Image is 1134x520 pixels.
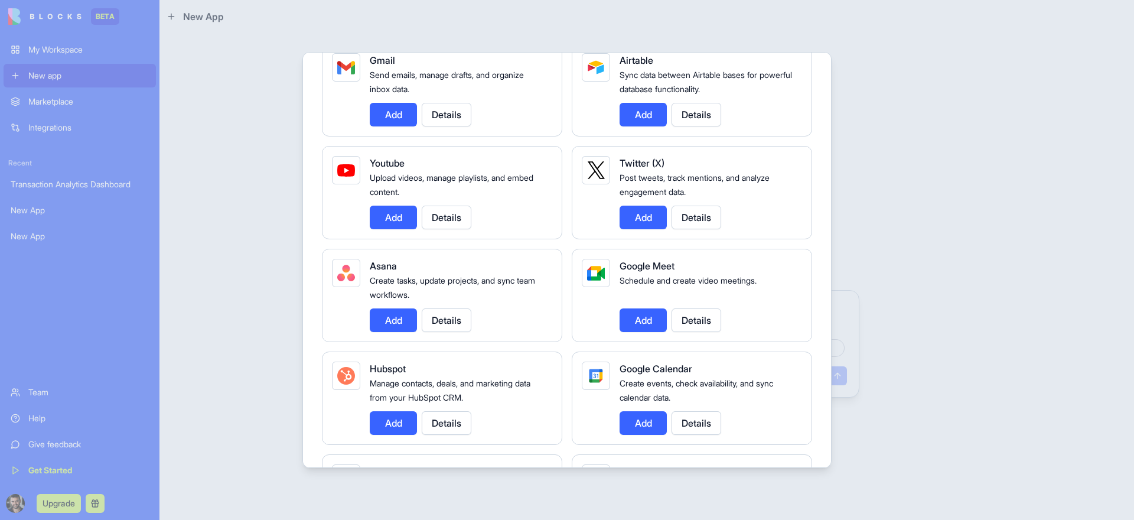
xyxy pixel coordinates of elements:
span: Google Calendar [620,363,692,375]
span: Schedule and create video meetings. [620,275,757,285]
span: Gmail [370,54,395,66]
button: Add [370,411,417,435]
button: Details [422,206,471,229]
span: Asana [370,260,397,272]
button: Details [672,411,721,435]
span: Google Meet [620,260,674,272]
span: Create tasks, update projects, and sync team workflows. [370,275,535,300]
span: Upload videos, manage playlists, and embed content. [370,173,533,197]
span: Manage contacts, deals, and marketing data from your HubSpot CRM. [370,378,530,402]
button: Add [370,206,417,229]
button: Add [620,411,667,435]
button: Add [370,103,417,126]
button: Details [422,103,471,126]
span: Twitter (X) [620,157,664,169]
span: Create events, check availability, and sync calendar data. [620,378,773,402]
button: Details [422,308,471,332]
button: Details [672,308,721,332]
button: Details [672,206,721,229]
span: Sync data between Airtable bases for powerful database functionality. [620,70,792,94]
span: Airtable [620,54,653,66]
span: Post tweets, track mentions, and analyze engagement data. [620,173,770,197]
span: Hubspot [370,363,406,375]
button: Details [672,103,721,126]
button: Add [620,206,667,229]
button: Add [620,308,667,332]
button: Add [620,103,667,126]
span: Youtube [370,157,405,169]
button: Add [370,308,417,332]
button: Details [422,411,471,435]
span: WhatsApp [370,466,415,477]
span: Send emails, manage drafts, and organize inbox data. [370,70,524,94]
span: Google Sheets [620,466,682,477]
